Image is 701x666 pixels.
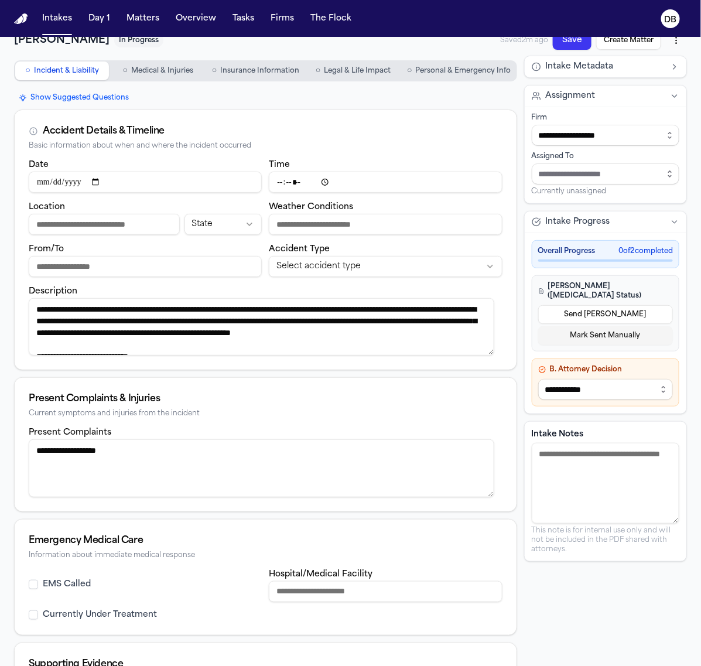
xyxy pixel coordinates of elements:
[538,305,673,324] button: Send [PERSON_NAME]
[500,36,548,45] span: Saved 2m ago
[220,66,299,76] span: Insurance Information
[269,214,502,235] input: Weather conditions
[538,247,596,256] span: Overall Progress
[29,439,494,497] textarea: Present complaints
[306,8,356,29] button: The Flock
[14,32,110,49] h1: [PERSON_NAME]
[29,245,64,254] label: From/To
[123,65,128,77] span: ○
[29,428,111,437] label: Present Complaints
[131,66,193,76] span: Medical & Injuries
[228,8,259,29] button: Tasks
[525,56,686,77] button: Intake Metadata
[29,172,262,193] input: Incident date
[532,125,679,146] input: Select firm
[43,609,157,621] label: Currently Under Treatment
[29,142,502,151] div: Basic information about when and where the incident occurred
[269,203,353,211] label: Weather Conditions
[269,581,502,602] input: Hospital or medical facility
[15,62,109,80] button: Go to Incident & Liability
[212,65,217,77] span: ○
[122,8,164,29] button: Matters
[532,113,679,122] div: Firm
[546,61,614,73] span: Intake Metadata
[114,33,163,47] span: In Progress
[618,247,673,256] span: 0 of 2 completed
[29,392,502,406] div: Present Complaints & Injuries
[546,90,596,102] span: Assignment
[111,62,205,80] button: Go to Medical & Injuries
[29,214,180,235] input: Incident location
[525,211,686,233] button: Intake Progress
[29,256,262,277] input: From/To destination
[25,65,30,77] span: ○
[532,429,679,440] label: Intake Notes
[29,534,502,548] div: Emergency Medical Care
[269,172,502,193] input: Incident time
[553,31,591,50] button: Save
[532,163,679,185] input: Assign to staff member
[171,8,221,29] button: Overview
[532,443,679,524] textarea: Intake notes
[596,31,661,50] button: Create Matter
[532,152,679,161] div: Assigned To
[29,160,49,169] label: Date
[532,526,679,554] p: This note is for internal use only and will not be included in the PDF shared with attorneys.
[666,30,687,51] button: More actions
[416,66,511,76] span: Personal & Emergency Info
[14,91,134,105] button: Show Suggested Questions
[538,282,673,300] h4: [PERSON_NAME] ([MEDICAL_DATA] Status)
[324,66,391,76] span: Legal & Life Impact
[525,86,686,107] button: Assignment
[37,8,77,29] button: Intakes
[538,365,673,374] h4: B. Attorney Decision
[407,65,412,77] span: ○
[546,216,610,228] span: Intake Progress
[29,287,77,296] label: Description
[532,187,607,196] span: Currently unassigned
[29,298,494,356] textarea: Incident description
[266,8,299,29] button: Firms
[207,62,304,80] button: Go to Insurance Information
[269,570,372,579] label: Hospital/Medical Facility
[29,551,502,560] div: Information about immediate medical response
[14,13,28,25] a: Home
[316,65,320,77] span: ○
[269,245,330,254] label: Accident Type
[29,409,502,418] div: Current symptoms and injuries from the incident
[29,203,65,211] label: Location
[402,62,515,80] button: Go to Personal & Emergency Info
[269,160,290,169] label: Time
[43,124,165,138] div: Accident Details & Timeline
[34,66,99,76] span: Incident & Liability
[43,579,91,590] label: EMS Called
[538,326,673,345] button: Mark Sent Manually
[184,214,262,235] button: Incident state
[14,13,28,25] img: Finch Logo
[306,62,400,80] button: Go to Legal & Life Impact
[84,8,115,29] button: Day 1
